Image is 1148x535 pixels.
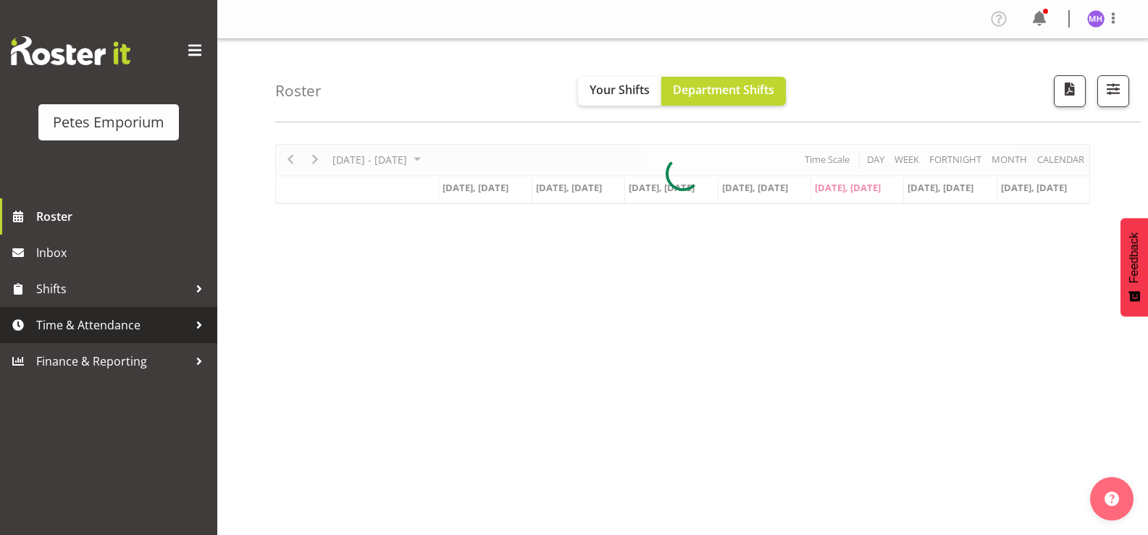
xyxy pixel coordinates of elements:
[1120,218,1148,316] button: Feedback - Show survey
[1097,75,1129,107] button: Filter Shifts
[36,314,188,336] span: Time & Attendance
[1087,10,1105,28] img: mackenzie-halford4471.jpg
[578,77,661,106] button: Your Shifts
[36,350,188,372] span: Finance & Reporting
[53,111,164,133] div: Petes Emporium
[1128,232,1141,283] span: Feedback
[661,77,786,106] button: Department Shifts
[1054,75,1086,107] button: Download a PDF of the roster according to the set date range.
[275,83,322,99] h4: Roster
[1105,492,1119,506] img: help-xxl-2.png
[36,278,188,300] span: Shifts
[36,206,210,227] span: Roster
[673,82,774,98] span: Department Shifts
[590,82,650,98] span: Your Shifts
[36,242,210,264] span: Inbox
[11,36,130,65] img: Rosterit website logo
